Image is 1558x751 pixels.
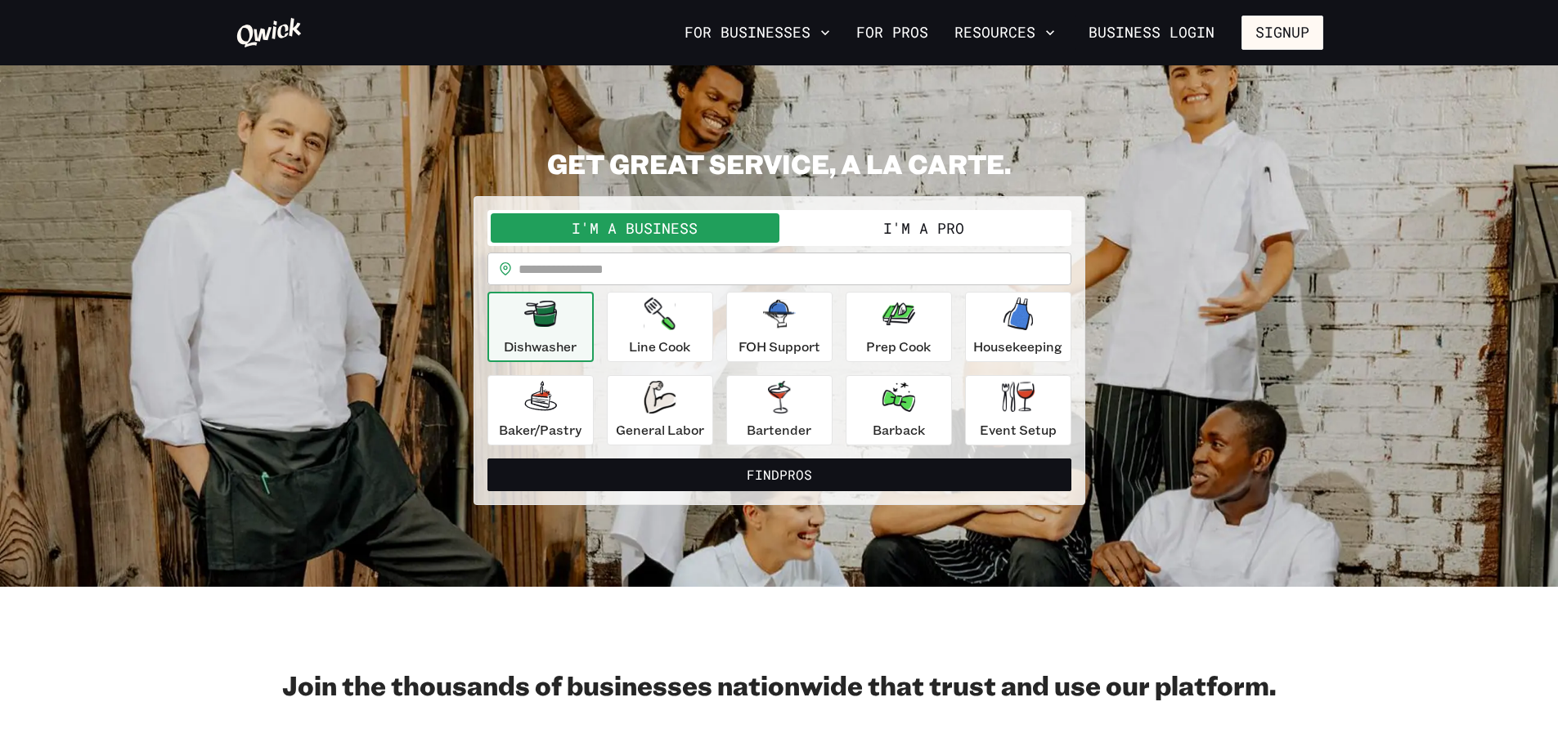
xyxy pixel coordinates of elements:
button: For Businesses [678,19,837,47]
p: General Labor [616,420,704,440]
p: Prep Cook [866,337,931,356]
p: Event Setup [980,420,1057,440]
button: Dishwasher [487,292,594,362]
button: FindPros [487,458,1071,491]
button: I'm a Business [491,213,779,243]
button: Resources [948,19,1062,47]
h2: Join the thousands of businesses nationwide that trust and use our platform. [236,668,1323,701]
a: For Pros [850,19,935,47]
h2: GET GREAT SERVICE, A LA CARTE. [474,147,1085,180]
p: Housekeeping [973,337,1062,356]
button: Bartender [726,375,833,445]
button: Signup [1241,16,1323,50]
button: I'm a Pro [779,213,1068,243]
p: Baker/Pastry [499,420,581,440]
p: FOH Support [739,337,820,356]
button: Event Setup [965,375,1071,445]
button: FOH Support [726,292,833,362]
p: Barback [873,420,925,440]
p: Line Cook [629,337,690,356]
a: Business Login [1075,16,1228,50]
button: Baker/Pastry [487,375,594,445]
button: Prep Cook [846,292,952,362]
p: Bartender [747,420,811,440]
button: General Labor [607,375,713,445]
button: Line Cook [607,292,713,362]
button: Barback [846,375,952,445]
p: Dishwasher [504,337,577,356]
button: Housekeeping [965,292,1071,362]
